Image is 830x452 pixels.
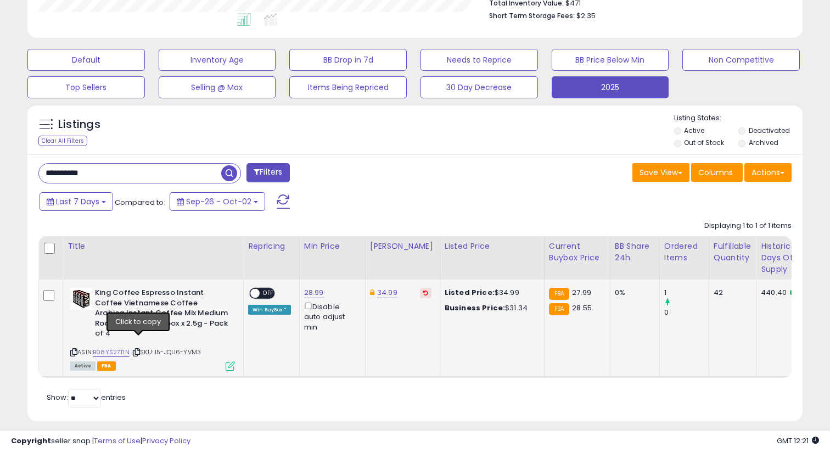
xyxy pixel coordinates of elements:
a: Terms of Use [94,436,141,446]
div: Current Buybox Price [549,241,605,264]
div: 0 [664,308,709,317]
a: Privacy Policy [142,436,190,446]
span: 2025-10-10 12:21 GMT [777,436,819,446]
div: $34.99 [445,288,536,298]
button: Default [27,49,145,71]
div: ASIN: [70,288,235,369]
span: 28.55 [572,303,592,313]
img: 511J3vpqfBL._SL40_.jpg [70,288,92,310]
span: Show: entries [47,392,126,403]
small: FBA [549,303,569,315]
button: Top Sellers [27,76,145,98]
b: King Coffee Espresso Instant Coffee Vietnamese Coffee Arabica Instant Coffee Mix Medium Roast 15 ... [95,288,228,342]
div: 440.40 [761,288,797,298]
div: seller snap | | [11,436,190,447]
div: BB Share 24h. [615,241,655,264]
label: Deactivated [749,126,790,135]
div: Repricing [248,241,295,252]
label: Active [684,126,704,135]
strong: Copyright [11,436,51,446]
button: Save View [632,163,689,182]
div: Historical Days Of Supply [761,241,801,275]
button: Columns [691,163,743,182]
small: FBA [549,288,569,300]
span: Columns [698,167,733,178]
b: Short Term Storage Fees: [489,11,575,20]
span: 27.99 [572,287,591,298]
div: Title [68,241,239,252]
a: 28.99 [304,287,324,298]
b: Business Price: [445,303,505,313]
button: Needs to Reprice [420,49,538,71]
span: OFF [260,289,277,298]
button: Sep-26 - Oct-02 [170,192,265,211]
a: B08YS27T1N [93,348,130,357]
span: Last 7 Days [56,196,99,207]
div: Clear All Filters [38,136,87,146]
div: [PERSON_NAME] [370,241,435,252]
div: $31.34 [445,303,536,313]
div: 1 [664,288,709,298]
button: Last 7 Days [40,192,113,211]
a: 34.99 [377,287,397,298]
div: Disable auto adjust min [304,300,357,332]
button: Selling @ Max [159,76,276,98]
div: Displaying 1 to 1 of 1 items [704,221,792,231]
b: Listed Price: [445,287,495,298]
h5: Listings [58,117,100,132]
button: 30 Day Decrease [420,76,538,98]
button: BB Price Below Min [552,49,669,71]
div: Ordered Items [664,241,704,264]
span: Sep-26 - Oct-02 [186,196,251,207]
button: 2025 [552,76,669,98]
p: Listing States: [674,113,803,124]
label: Archived [749,138,778,147]
button: BB Drop in 7d [289,49,407,71]
button: Filters [246,163,289,182]
div: Win BuyBox * [248,305,291,315]
span: All listings currently available for purchase on Amazon [70,361,96,371]
span: | SKU: 15-JQU6-YVM3 [131,348,201,356]
div: Fulfillable Quantity [714,241,752,264]
button: Items Being Repriced [289,76,407,98]
button: Actions [744,163,792,182]
span: FBA [97,361,116,371]
label: Out of Stock [684,138,724,147]
button: Inventory Age [159,49,276,71]
div: 42 [714,288,748,298]
span: Compared to: [115,197,165,208]
span: $2.35 [576,10,596,21]
div: Listed Price [445,241,540,252]
button: Non Competitive [682,49,800,71]
div: Min Price [304,241,361,252]
div: 0% [615,288,651,298]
